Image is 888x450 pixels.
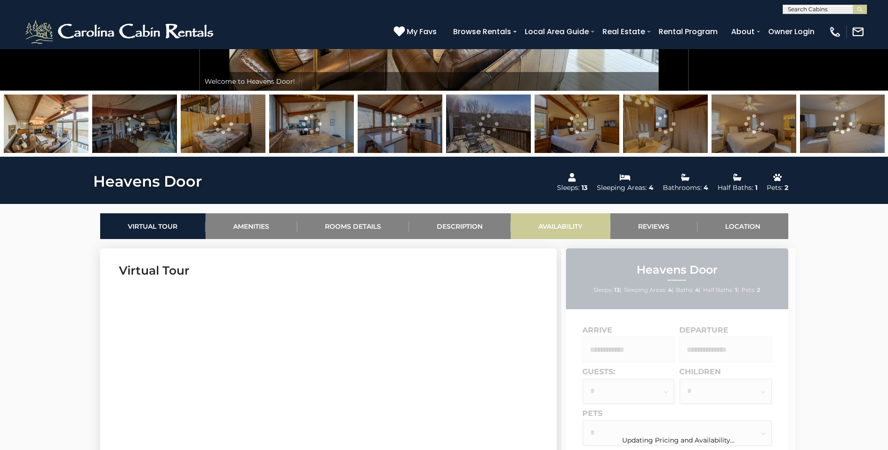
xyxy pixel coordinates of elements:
div: Welcome to Heavens Door! [200,72,688,91]
a: Amenities [205,213,297,239]
a: Real Estate [598,23,650,40]
img: White-1-2.png [23,18,218,46]
img: 163451807 [269,94,354,153]
img: 163451819 [800,94,885,153]
a: Local Area Guide [520,23,594,40]
img: phone-regular-white.png [829,25,842,38]
a: Rooms Details [297,213,409,239]
img: 163451811 [623,94,708,153]
a: Browse Rentals [448,23,516,40]
a: Virtual Tour [100,213,205,239]
img: 163451817 [535,94,619,153]
a: My Favs [394,26,439,38]
img: 163451806 [358,94,442,153]
img: 163451818 [712,94,796,153]
img: 163451813 [446,94,531,153]
a: About [727,23,759,40]
img: mail-regular-white.png [851,25,865,38]
a: Reviews [610,213,697,239]
div: Updating Pricing and Availability... [561,436,795,444]
img: 169221980 [4,94,88,153]
img: 163451832 [181,94,265,153]
a: Description [409,213,511,239]
span: My Favs [407,26,437,37]
h3: Virtual Tour [119,262,538,279]
a: Location [697,213,788,239]
img: 167499034 [92,94,177,153]
a: Availability [511,213,610,239]
a: Owner Login [763,23,819,40]
a: Rental Program [654,23,722,40]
